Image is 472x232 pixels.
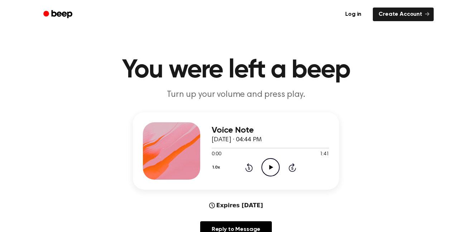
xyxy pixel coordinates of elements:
span: 0:00 [212,151,221,158]
p: Turn up your volume and press play. [98,89,374,101]
span: 1:41 [320,151,329,158]
a: Create Account [373,8,434,21]
a: Log in [338,6,369,23]
a: Beep [38,8,79,22]
button: 1.0x [212,161,222,174]
div: Expires [DATE] [209,201,263,210]
h1: You were left a beep [53,57,419,83]
span: [DATE] · 04:44 PM [212,137,262,143]
h3: Voice Note [212,126,329,135]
